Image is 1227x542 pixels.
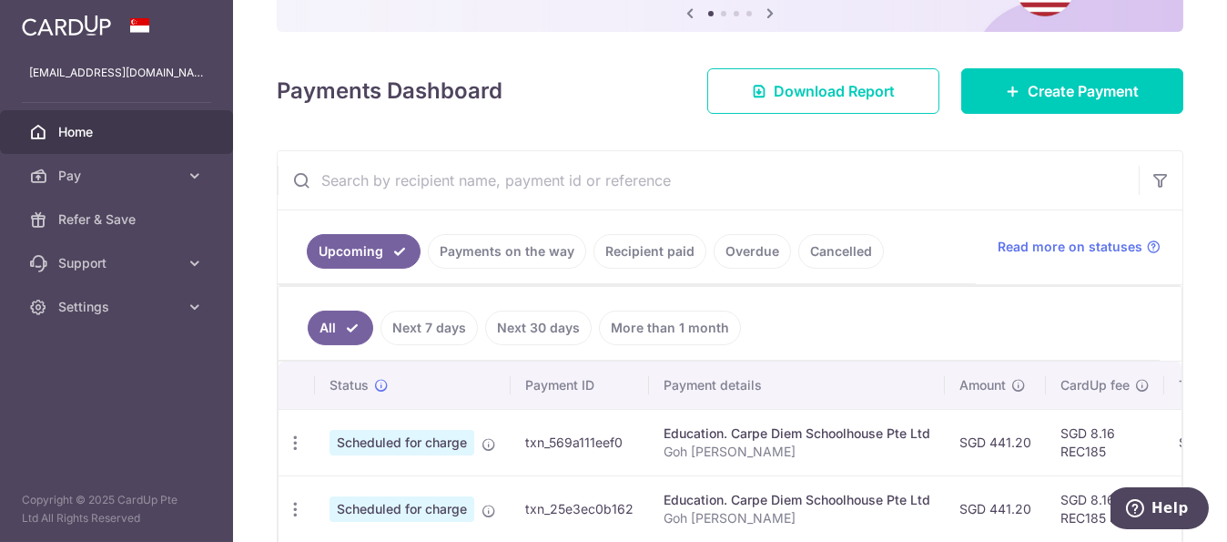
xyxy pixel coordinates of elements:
[58,167,178,185] span: Pay
[998,238,1161,256] a: Read more on statuses
[664,491,930,509] div: Education. Carpe Diem Schoolhouse Pte Ltd
[330,376,369,394] span: Status
[29,64,204,82] p: [EMAIL_ADDRESS][DOMAIN_NAME]
[998,238,1142,256] span: Read more on statuses
[664,443,930,461] p: Goh [PERSON_NAME]
[593,234,706,269] a: Recipient paid
[1060,376,1130,394] span: CardUp fee
[330,430,474,455] span: Scheduled for charge
[961,68,1183,114] a: Create Payment
[58,210,178,229] span: Refer & Save
[58,254,178,272] span: Support
[22,15,111,36] img: CardUp
[1046,409,1164,476] td: SGD 8.16 REC185
[308,311,373,345] a: All
[511,476,649,542] td: txn_25e3ec0b162
[599,311,741,345] a: More than 1 month
[798,234,884,269] a: Cancelled
[428,234,586,269] a: Payments on the way
[945,476,1046,542] td: SGD 441.20
[511,409,649,476] td: txn_569a111eef0
[307,234,421,269] a: Upcoming
[774,80,895,102] span: Download Report
[278,151,1139,210] input: Search by recipient name, payment id or reference
[649,362,945,409] th: Payment details
[714,234,791,269] a: Overdue
[330,496,474,522] span: Scheduled for charge
[511,362,649,409] th: Payment ID
[664,424,930,443] div: Education. Carpe Diem Schoolhouse Pte Ltd
[1046,476,1164,542] td: SGD 8.16 REC185
[58,298,178,316] span: Settings
[485,311,592,345] a: Next 30 days
[1110,487,1209,533] iframe: Opens a widget where you can find more information
[707,68,939,114] a: Download Report
[277,75,502,107] h4: Payments Dashboard
[664,509,930,527] p: Goh [PERSON_NAME]
[945,409,1046,476] td: SGD 441.20
[58,123,178,141] span: Home
[380,311,478,345] a: Next 7 days
[959,376,1006,394] span: Amount
[1028,80,1139,102] span: Create Payment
